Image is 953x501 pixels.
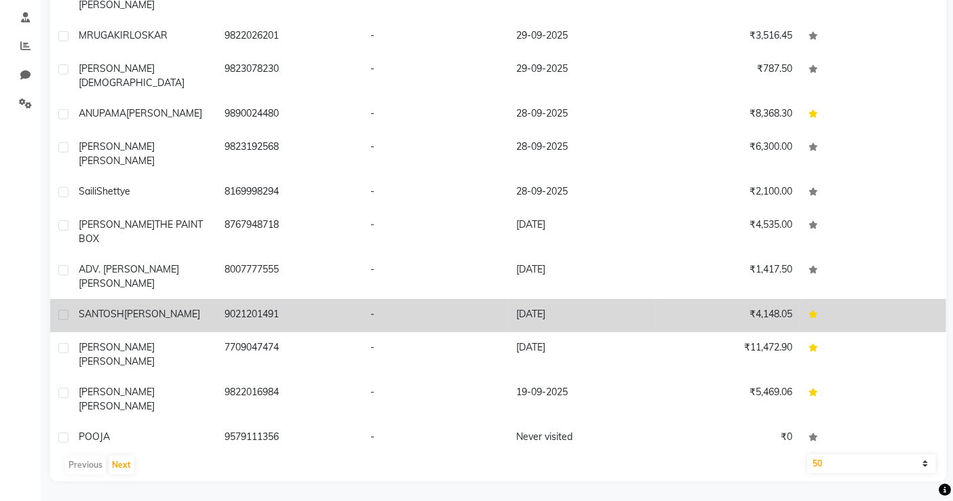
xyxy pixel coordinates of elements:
[362,132,508,176] td: -
[508,176,654,209] td: 28-09-2025
[508,54,654,98] td: 29-09-2025
[216,422,362,455] td: 9579111356
[216,98,362,132] td: 9890024480
[79,430,110,443] span: POOJA
[362,299,508,332] td: -
[216,209,362,254] td: 8767948718
[655,20,800,54] td: ₹3,516.45
[362,209,508,254] td: -
[216,20,362,54] td: 9822026201
[362,332,508,377] td: -
[216,299,362,332] td: 9021201491
[96,185,130,197] span: Shettye
[79,218,155,231] span: [PERSON_NAME]
[79,400,155,412] span: [PERSON_NAME]
[655,176,800,209] td: ₹2,100.00
[216,377,362,422] td: 9822016984
[79,62,155,75] span: [PERSON_NAME]
[216,254,362,299] td: 8007777555
[655,377,800,422] td: ₹5,469.06
[655,422,800,455] td: ₹0
[362,20,508,54] td: -
[79,263,179,275] span: ADV. [PERSON_NAME]
[79,355,155,367] span: [PERSON_NAME]
[126,107,202,119] span: [PERSON_NAME]
[79,155,155,167] span: [PERSON_NAME]
[508,332,654,377] td: [DATE]
[79,185,96,197] span: Saili
[109,456,134,475] button: Next
[655,299,800,332] td: ₹4,148.05
[508,377,654,422] td: 19-09-2025
[79,77,184,89] span: [DEMOGRAPHIC_DATA]
[79,140,155,153] span: [PERSON_NAME]
[655,98,800,132] td: ₹8,368.30
[362,422,508,455] td: -
[508,132,654,176] td: 28-09-2025
[124,308,200,320] span: [PERSON_NAME]
[79,341,155,353] span: [PERSON_NAME]
[508,299,654,332] td: [DATE]
[362,254,508,299] td: -
[655,332,800,377] td: ₹11,472.90
[79,107,126,119] span: ANUPAMA
[79,277,155,289] span: [PERSON_NAME]
[362,176,508,209] td: -
[508,20,654,54] td: 29-09-2025
[362,377,508,422] td: -
[508,422,654,455] td: Never visited
[655,254,800,299] td: ₹1,417.50
[114,29,168,41] span: KIRLOSKAR
[508,209,654,254] td: [DATE]
[216,54,362,98] td: 9823078230
[79,29,114,41] span: MRUGA
[508,254,654,299] td: [DATE]
[79,308,124,320] span: SANTOSH
[216,332,362,377] td: 7709047474
[362,98,508,132] td: -
[216,176,362,209] td: 8169998294
[216,132,362,176] td: 9823192568
[508,98,654,132] td: 28-09-2025
[655,209,800,254] td: ₹4,535.00
[655,132,800,176] td: ₹6,300.00
[362,54,508,98] td: -
[79,386,155,398] span: [PERSON_NAME]
[655,54,800,98] td: ₹787.50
